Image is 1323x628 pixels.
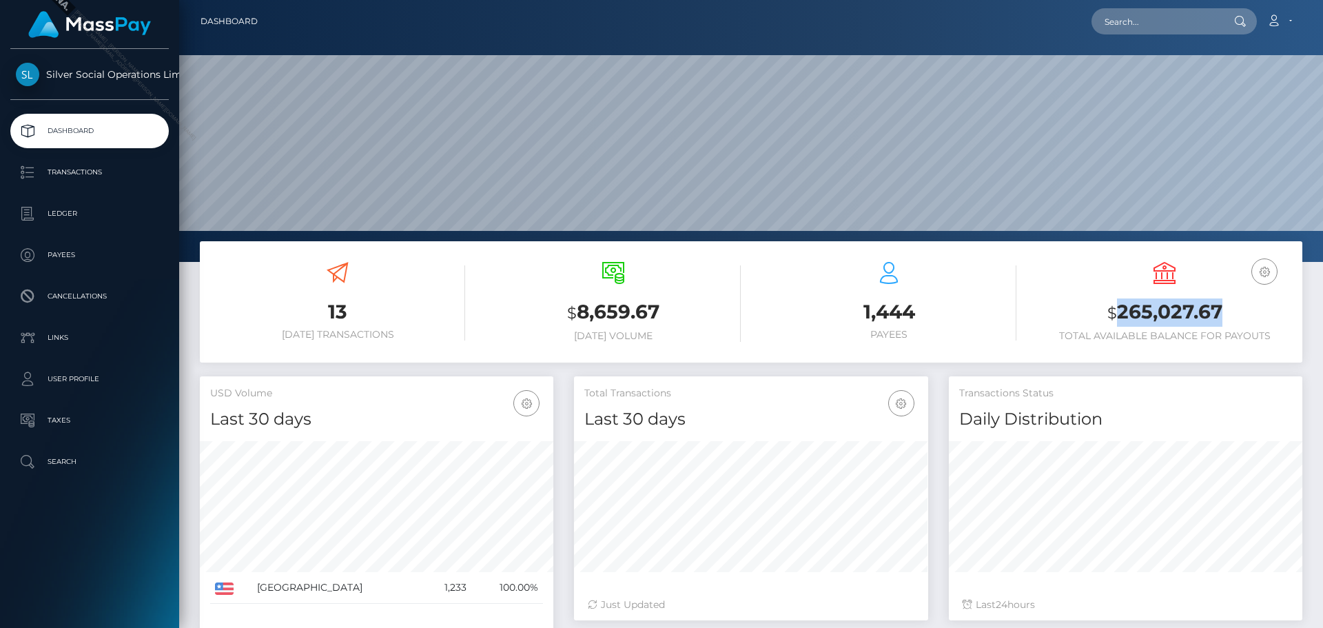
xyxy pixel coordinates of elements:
p: Search [16,452,163,472]
p: Transactions [16,162,163,183]
p: Cancellations [16,286,163,307]
img: Silver Social Operations Limited [16,63,39,86]
a: User Profile [10,362,169,396]
p: Dashboard [16,121,163,141]
h5: Total Transactions [584,387,917,401]
a: Taxes [10,403,169,438]
img: US.png [215,583,234,595]
p: Links [16,327,163,348]
img: MassPay Logo [28,11,151,38]
a: Search [10,445,169,479]
h5: USD Volume [210,387,543,401]
td: 100.00% [471,572,543,604]
a: Payees [10,238,169,272]
p: User Profile [16,369,163,389]
h6: Payees [761,329,1016,341]
h4: Last 30 days [584,407,917,432]
h5: Transactions Status [959,387,1292,401]
a: Dashboard [10,114,169,148]
h3: 1,444 [761,298,1016,325]
small: $ [567,303,577,323]
span: 24 [996,598,1007,611]
h4: Last 30 days [210,407,543,432]
p: Payees [16,245,163,265]
h6: [DATE] Transactions [210,329,465,341]
h3: 265,027.67 [1037,298,1292,327]
p: Ledger [16,203,163,224]
a: Links [10,321,169,355]
h4: Daily Distribution [959,407,1292,432]
a: Ledger [10,196,169,231]
div: Last hours [963,598,1289,612]
h3: 13 [210,298,465,325]
a: Transactions [10,155,169,190]
h6: Total Available Balance for Payouts [1037,330,1292,342]
td: [GEOGRAPHIC_DATA] [252,572,424,604]
h6: [DATE] Volume [486,330,741,342]
h3: 8,659.67 [486,298,741,327]
div: Just Updated [588,598,914,612]
td: 1,233 [424,572,471,604]
small: $ [1107,303,1117,323]
a: Dashboard [201,7,258,36]
input: Search... [1091,8,1221,34]
span: Silver Social Operations Limited [10,68,169,81]
a: Cancellations [10,279,169,314]
p: Taxes [16,410,163,431]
